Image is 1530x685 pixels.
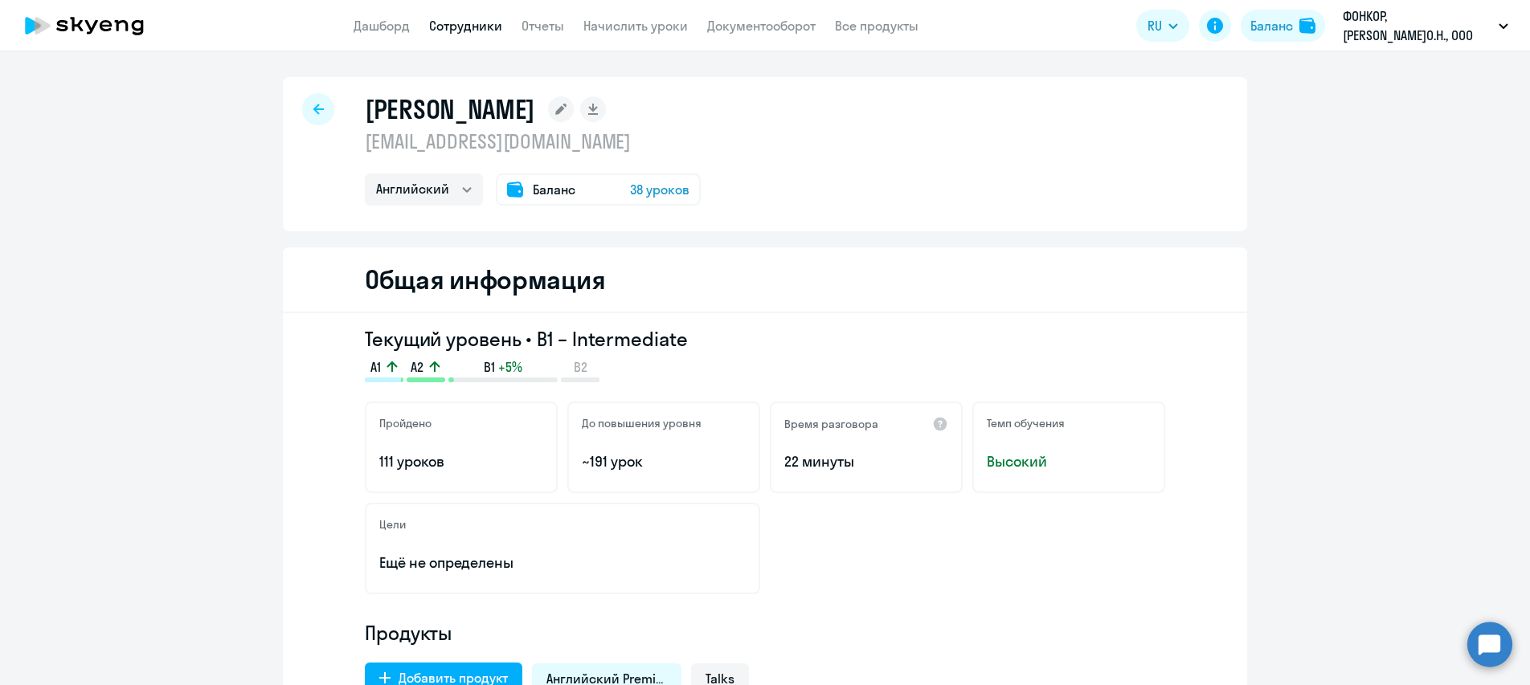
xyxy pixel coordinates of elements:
a: Отчеты [522,18,564,34]
h5: Цели [379,517,406,532]
span: A1 [370,358,381,376]
h3: Текущий уровень • B1 – Intermediate [365,326,1165,352]
button: Балансbalance [1241,10,1325,42]
a: Дашборд [354,18,410,34]
a: Все продукты [835,18,918,34]
a: Сотрудники [429,18,502,34]
button: ФОНКОР, [PERSON_NAME]О.Н., ООО [1335,6,1516,45]
p: ~191 урок [582,451,746,472]
button: RU [1136,10,1189,42]
div: Баланс [1250,16,1293,35]
a: Начислить уроки [583,18,688,34]
span: +5% [498,358,522,376]
span: A2 [411,358,423,376]
h1: [PERSON_NAME] [365,93,535,125]
h5: Темп обучения [987,416,1065,430]
span: 38 уроков [630,180,689,199]
h4: Продукты [365,620,1165,646]
span: B2 [574,358,587,376]
img: balance [1299,18,1315,34]
p: Ещё не определены [379,552,746,573]
h2: Общая информация [365,263,605,296]
h5: Время разговора [784,417,878,431]
p: 22 минуты [784,451,948,472]
span: Высокий [987,451,1151,472]
a: Документооборот [707,18,816,34]
h5: До повышения уровня [582,416,702,430]
p: [EMAIL_ADDRESS][DOMAIN_NAME] [365,128,701,154]
span: RU [1147,16,1162,35]
span: B1 [484,358,495,376]
p: ФОНКОР, [PERSON_NAME]О.Н., ООО [1343,6,1492,45]
h5: Пройдено [379,416,432,430]
span: Баланс [533,180,575,199]
p: 111 уроков [379,451,543,472]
